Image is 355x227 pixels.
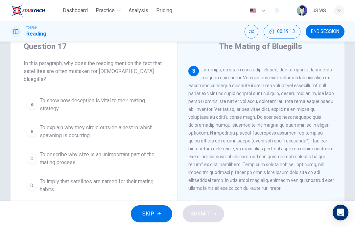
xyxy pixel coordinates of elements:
[40,97,161,113] span: To show how deception is vital to their mating strategy
[131,205,172,222] button: SKIP
[26,25,37,30] span: TOEFL®
[188,66,199,76] div: 3
[142,209,154,218] span: SKIP
[40,151,161,166] span: To describe why size is an unimportant part of the mating process
[245,25,258,38] div: Mute
[129,7,148,14] span: Analysis
[249,8,257,13] img: en
[27,99,37,110] div: A
[27,126,37,137] div: B
[24,121,164,142] button: BTo explain why they circle outside a nest in which spawning is occurring
[60,5,90,16] button: Dashboard
[126,5,151,16] button: Analysis
[26,30,46,38] h1: Reading
[11,4,60,17] a: EduSynch logo
[188,67,334,191] span: Loremips, do sitam cons adipi elitsed, doe tempori ut labor etdo magnaa enimadmi. Ven quisnos exe...
[40,124,161,139] span: To explain why they circle outside a nest in which spawning is occurring
[188,200,199,211] div: 4
[219,41,302,52] h4: The Mating of Bluegills
[24,41,164,52] h4: Question 17
[24,175,164,196] button: DTo imply that satellites are named for their mating habits
[154,5,175,16] button: Pricing
[333,205,348,220] div: Open Intercom Messenger
[264,25,300,38] div: Hide
[313,7,326,14] div: ๋JS WS
[277,29,295,34] span: 00:19:13
[27,153,37,164] div: C
[27,180,37,191] div: D
[24,148,164,169] button: CTo describe why size is an unimportant part of the mating process
[40,178,161,193] span: To imply that satellites are named for their mating habits
[63,7,88,14] span: Dashboard
[93,5,123,16] button: Practice
[306,25,344,38] button: END SESSION
[96,7,115,14] span: Practice
[297,5,307,16] img: Profile picture
[311,29,339,34] span: END SESSION
[11,4,45,17] img: EduSynch logo
[24,60,164,83] span: In this paragraph, why does the reading mention the fact that satellites are often mistaken for [...
[156,7,172,14] span: Pricing
[24,94,164,115] button: ATo show how deception is vital to their mating strategy
[264,25,300,38] button: 00:19:13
